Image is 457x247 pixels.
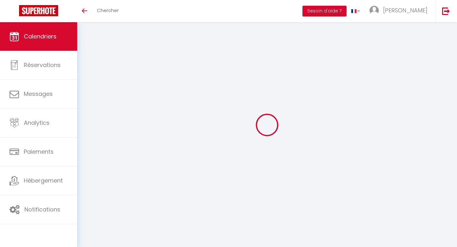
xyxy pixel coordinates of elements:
span: [PERSON_NAME] [383,6,427,14]
img: Super Booking [19,5,58,16]
span: Réservations [24,61,61,69]
img: logout [442,7,450,15]
img: ... [369,6,379,15]
button: Besoin d'aide ? [302,6,347,17]
span: Messages [24,90,53,98]
span: Calendriers [24,32,56,40]
span: Notifications [24,205,60,213]
span: Analytics [24,119,50,127]
span: Hébergement [24,177,63,184]
span: Chercher [97,7,119,14]
span: Paiements [24,148,54,156]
